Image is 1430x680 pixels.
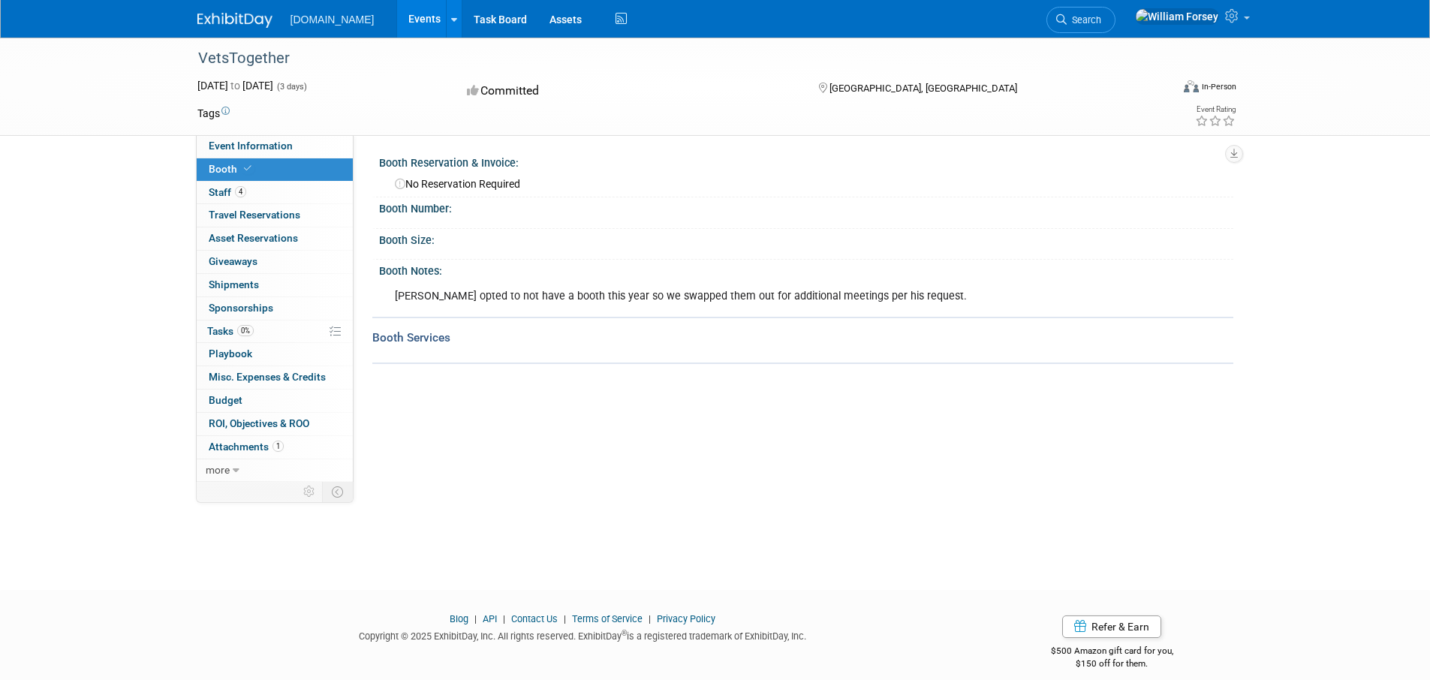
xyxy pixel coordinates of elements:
a: Search [1046,7,1115,33]
span: (3 days) [275,82,307,92]
i: Booth reservation complete [244,164,251,173]
a: Asset Reservations [197,227,353,250]
div: Copyright © 2025 ExhibitDay, Inc. All rights reserved. ExhibitDay is a registered trademark of Ex... [197,626,969,643]
div: Booth Reservation & Invoice: [379,152,1233,170]
a: Contact Us [511,613,558,624]
span: more [206,464,230,476]
span: [DOMAIN_NAME] [291,14,375,26]
img: Format-Inperson.png [1184,80,1199,92]
a: Terms of Service [572,613,643,624]
span: [GEOGRAPHIC_DATA], [GEOGRAPHIC_DATA] [829,83,1017,94]
span: Asset Reservations [209,232,298,244]
div: $150 off for them. [991,657,1233,670]
div: Booth Services [372,329,1233,346]
span: Sponsorships [209,302,273,314]
a: Event Information [197,135,353,158]
span: Booth [209,163,254,175]
div: [PERSON_NAME] opted to not have a booth this year so we swapped them out for additional meetings ... [384,281,1067,311]
span: | [560,613,570,624]
a: Misc. Expenses & Credits [197,366,353,389]
div: Booth Notes: [379,260,1233,278]
span: | [499,613,509,624]
div: No Reservation Required [390,173,1222,191]
span: Staff [209,186,246,198]
div: VetsTogether [193,45,1149,72]
a: Tasks0% [197,320,353,343]
span: Search [1067,14,1101,26]
td: Personalize Event Tab Strip [297,482,323,501]
span: Tasks [207,325,254,337]
span: Playbook [209,348,252,360]
span: 4 [235,186,246,197]
a: Sponsorships [197,297,353,320]
a: Staff4 [197,182,353,204]
a: ROI, Objectives & ROO [197,413,353,435]
span: Budget [209,394,242,406]
div: Event Rating [1195,106,1236,113]
a: Refer & Earn [1062,615,1161,638]
img: William Forsey [1135,8,1219,25]
span: [DATE] [DATE] [197,80,273,92]
a: Shipments [197,274,353,296]
div: Committed [462,78,794,104]
span: Event Information [209,140,293,152]
span: Shipments [209,278,259,290]
a: API [483,613,497,624]
div: Booth Size: [379,229,1233,248]
a: Privacy Policy [657,613,715,624]
a: Playbook [197,343,353,366]
a: Giveaways [197,251,353,273]
sup: ® [622,629,627,637]
div: Booth Number: [379,197,1233,216]
a: Travel Reservations [197,204,353,227]
span: Misc. Expenses & Credits [209,371,326,383]
a: Blog [450,613,468,624]
a: Budget [197,390,353,412]
img: ExhibitDay [197,13,272,28]
span: Travel Reservations [209,209,300,221]
span: | [645,613,655,624]
a: more [197,459,353,482]
div: Event Format [1082,78,1237,101]
a: Booth [197,158,353,181]
span: to [228,80,242,92]
div: In-Person [1201,81,1236,92]
span: 1 [272,441,284,452]
a: Attachments1 [197,436,353,459]
span: Attachments [209,441,284,453]
div: $500 Amazon gift card for you, [991,635,1233,669]
span: 0% [237,325,254,336]
td: Toggle Event Tabs [322,482,353,501]
td: Tags [197,106,230,121]
span: ROI, Objectives & ROO [209,417,309,429]
span: | [471,613,480,624]
span: Giveaways [209,255,257,267]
